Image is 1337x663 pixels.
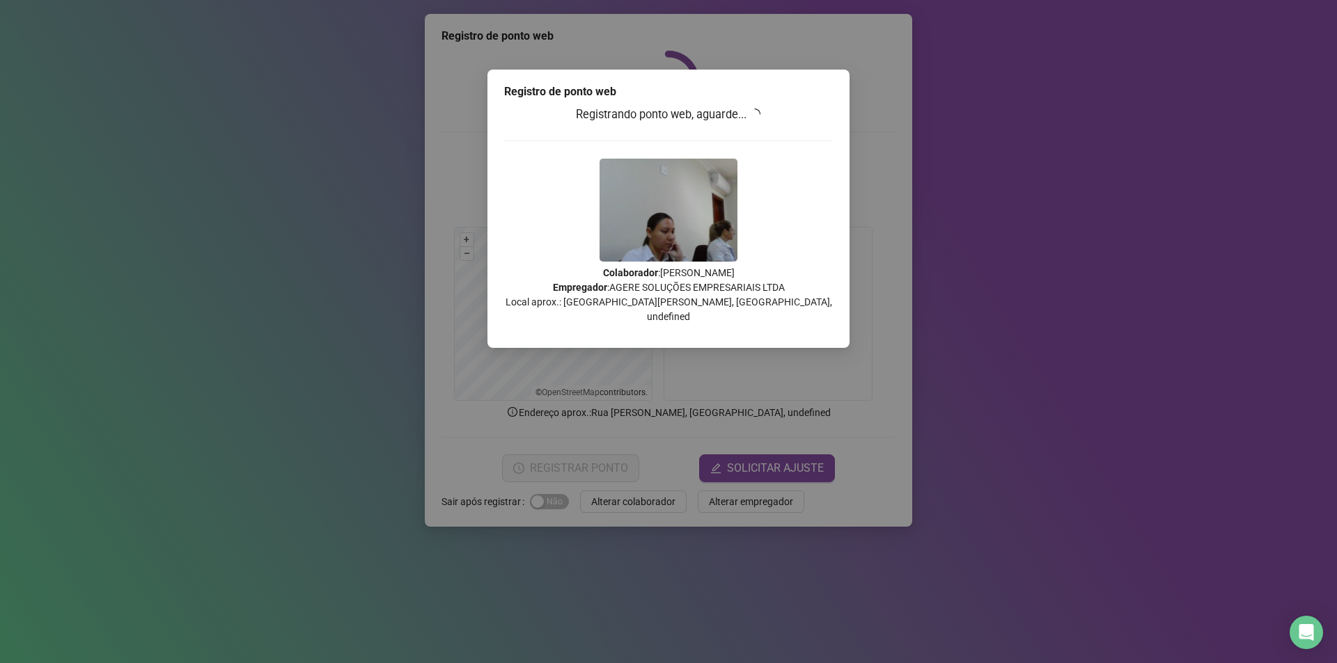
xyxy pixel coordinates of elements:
span: loading [749,109,760,120]
strong: Empregador [553,282,607,293]
img: Z [600,159,737,262]
strong: Colaborador [603,267,658,278]
div: Registro de ponto web [504,83,833,100]
div: Open Intercom Messenger [1290,616,1323,649]
p: : [PERSON_NAME] : AGERE SOLUÇÕES EMPRESARIAIS LTDA Local aprox.: [GEOGRAPHIC_DATA][PERSON_NAME], ... [504,266,833,324]
h3: Registrando ponto web, aguarde... [504,106,833,124]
